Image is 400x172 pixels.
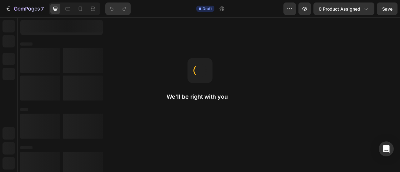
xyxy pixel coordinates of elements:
[313,2,374,15] button: 0 product assigned
[41,5,44,12] p: 7
[319,6,360,12] span: 0 product assigned
[382,6,392,12] span: Save
[377,2,397,15] button: Save
[379,141,394,156] div: Open Intercom Messenger
[2,2,47,15] button: 7
[202,6,212,12] span: Draft
[167,93,233,101] h2: We'll be right with you
[105,2,131,15] div: Undo/Redo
